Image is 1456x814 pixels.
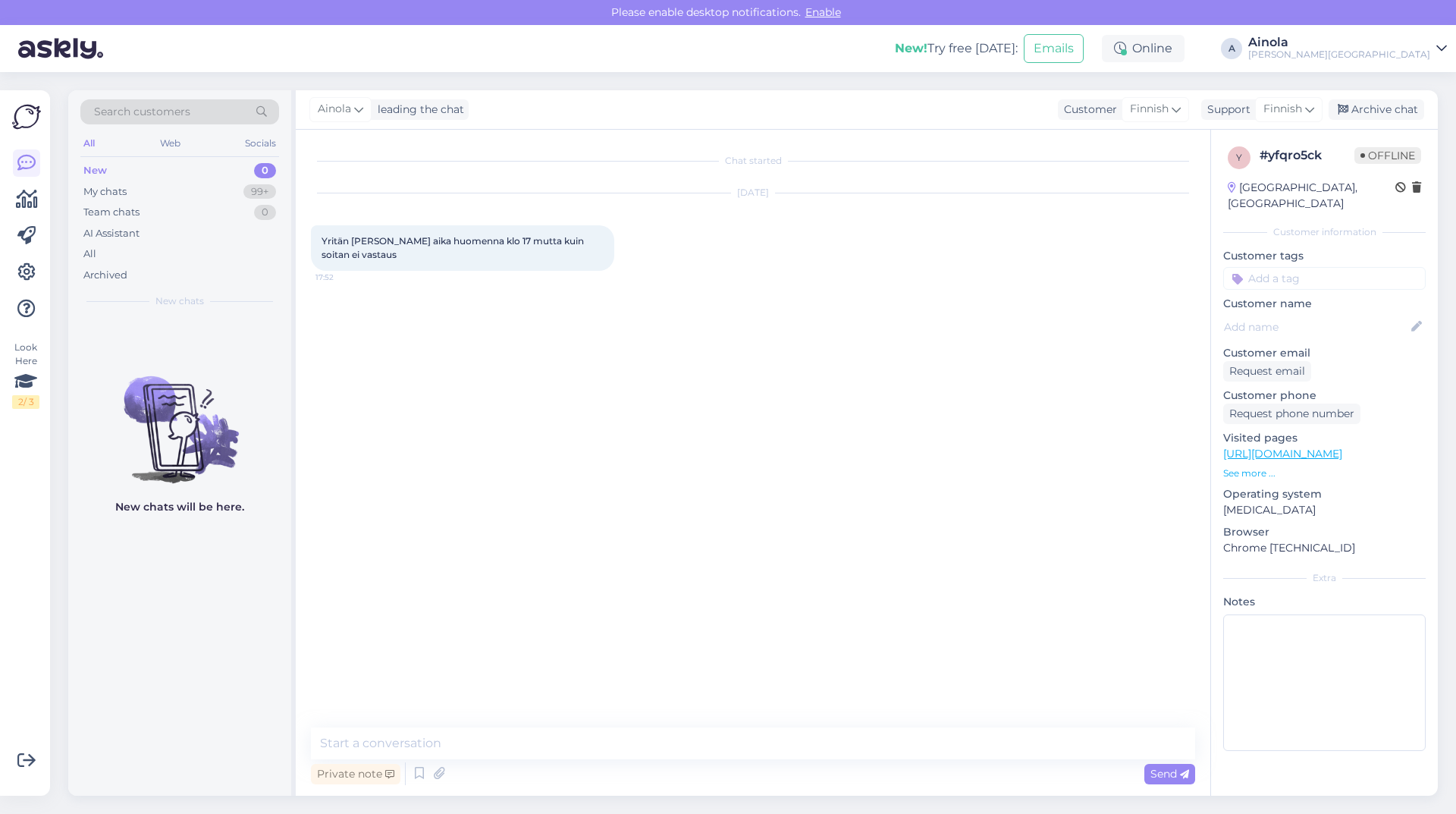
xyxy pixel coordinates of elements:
[1236,152,1242,163] span: y
[1248,49,1430,61] div: [PERSON_NAME][GEOGRAPHIC_DATA]
[1329,99,1424,120] div: Archive chat
[83,163,107,178] div: New
[1224,319,1408,335] input: Add name
[83,184,127,200] div: My chats
[80,134,98,153] div: All
[1223,467,1426,480] p: See more ...
[94,104,190,120] span: Search customers
[895,41,927,55] b: New!
[83,205,140,220] div: Team chats
[1223,404,1360,424] div: Request phone number
[157,134,184,153] div: Web
[1223,248,1426,264] p: Customer tags
[1221,38,1242,59] div: A
[1248,36,1447,61] a: Ainola[PERSON_NAME][GEOGRAPHIC_DATA]
[242,134,279,153] div: Socials
[1263,101,1302,118] span: Finnish
[1223,540,1426,556] p: Chrome [TECHNICAL_ID]
[12,102,41,131] img: Askly Logo
[68,349,291,486] img: No chats
[311,186,1195,200] div: [DATE]
[1228,180,1395,212] div: [GEOGRAPHIC_DATA], [GEOGRAPHIC_DATA]
[1223,571,1426,585] div: Extra
[12,395,39,409] div: 2 / 3
[1223,524,1426,540] p: Browser
[1223,502,1426,518] p: [MEDICAL_DATA]
[1223,225,1426,239] div: Customer information
[155,294,204,308] span: New chats
[83,247,96,262] div: All
[1024,34,1084,63] button: Emails
[1223,267,1426,290] input: Add a tag
[311,154,1195,168] div: Chat started
[243,184,276,200] div: 99+
[1223,447,1342,460] a: [URL][DOMAIN_NAME]
[1223,486,1426,502] p: Operating system
[1058,102,1117,118] div: Customer
[1223,430,1426,446] p: Visited pages
[372,102,464,118] div: leading the chat
[801,5,846,19] span: Enable
[311,764,400,784] div: Private note
[83,268,127,283] div: Archived
[83,226,140,241] div: AI Assistant
[1223,388,1426,404] p: Customer phone
[254,205,276,220] div: 0
[1248,36,1430,49] div: Ainola
[254,163,276,178] div: 0
[1201,102,1250,118] div: Support
[1223,345,1426,361] p: Customer email
[1102,35,1185,62] div: Online
[1354,147,1421,164] span: Offline
[315,272,372,283] span: 17:52
[895,39,1018,58] div: Try free [DATE]:
[1223,296,1426,312] p: Customer name
[1260,146,1354,165] div: # yfqro5ck
[12,341,39,409] div: Look Here
[1223,361,1311,382] div: Request email
[322,235,586,260] span: Yritän [PERSON_NAME] aika huomenna klo 17 mutta kuin soitan ei vastaus
[1223,594,1426,610] p: Notes
[115,499,244,515] p: New chats will be here.
[1130,101,1169,118] span: Finnish
[318,101,351,118] span: Ainola
[1150,767,1189,781] span: Send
